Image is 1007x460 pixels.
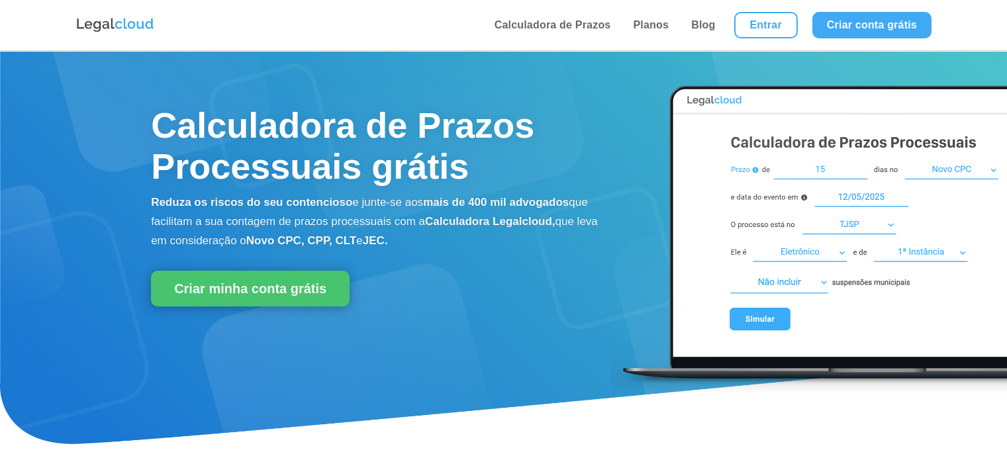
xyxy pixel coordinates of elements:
a: Criar conta grátis [812,12,932,38]
a: Entrar [734,12,798,38]
b: JEC. [363,234,388,247]
span: Calculadora de Prazos Processuais grátis [151,105,534,186]
a: Criar minha conta grátis [151,271,350,306]
b: mais de 400 mil advogados [423,196,569,208]
b: Novo CPC, CPP, CLT [246,234,357,247]
b: Calculadora Legalcloud, [425,215,555,228]
img: Logo da Legalcloud [75,17,155,34]
a: Calculadora de Prazos Processuais Legalcloud [610,387,1007,398]
p: e junte-se aos que facilitam a sua contagem de prazos processuais com a que leva em consideração o e [151,193,604,250]
img: Calculadora de Prazos Processuais Legalcloud [610,71,1007,396]
b: Reduza os riscos do seu contencioso [151,196,352,208]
